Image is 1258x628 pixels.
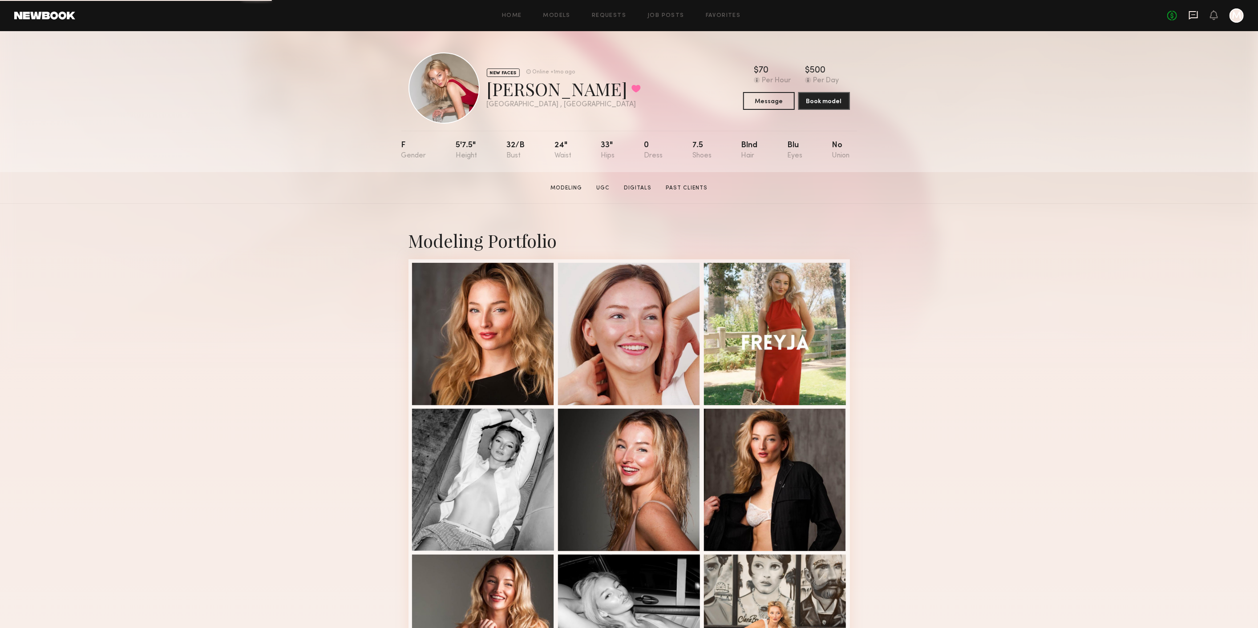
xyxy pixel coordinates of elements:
div: 32/b [506,141,525,160]
div: $ [754,66,759,75]
a: Home [502,13,522,19]
a: UGC [593,184,613,192]
a: Past Clients [662,184,711,192]
div: $ [805,66,810,75]
a: M [1230,8,1244,23]
div: 0 [644,141,663,160]
a: Requests [592,13,626,19]
div: Blu [787,141,802,160]
div: NEW FACES [487,68,520,77]
div: 7.5 [692,141,712,160]
div: 70 [759,66,769,75]
div: Online +1mo ago [533,69,575,75]
div: Per Day [813,77,839,85]
div: 24" [554,141,571,160]
div: Per Hour [762,77,791,85]
button: Book model [798,92,850,110]
div: 5'7.5" [456,141,477,160]
button: Message [743,92,795,110]
div: 33" [601,141,615,160]
div: Blnd [741,141,758,160]
a: Models [543,13,570,19]
a: Digitals [620,184,655,192]
a: Modeling [547,184,586,192]
div: F [401,141,426,160]
a: Job Posts [647,13,684,19]
div: [GEOGRAPHIC_DATA] , [GEOGRAPHIC_DATA] [487,101,641,109]
div: No [832,141,849,160]
div: Modeling Portfolio [409,229,850,252]
div: 500 [810,66,825,75]
a: Favorites [706,13,741,19]
div: [PERSON_NAME] [487,77,641,101]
